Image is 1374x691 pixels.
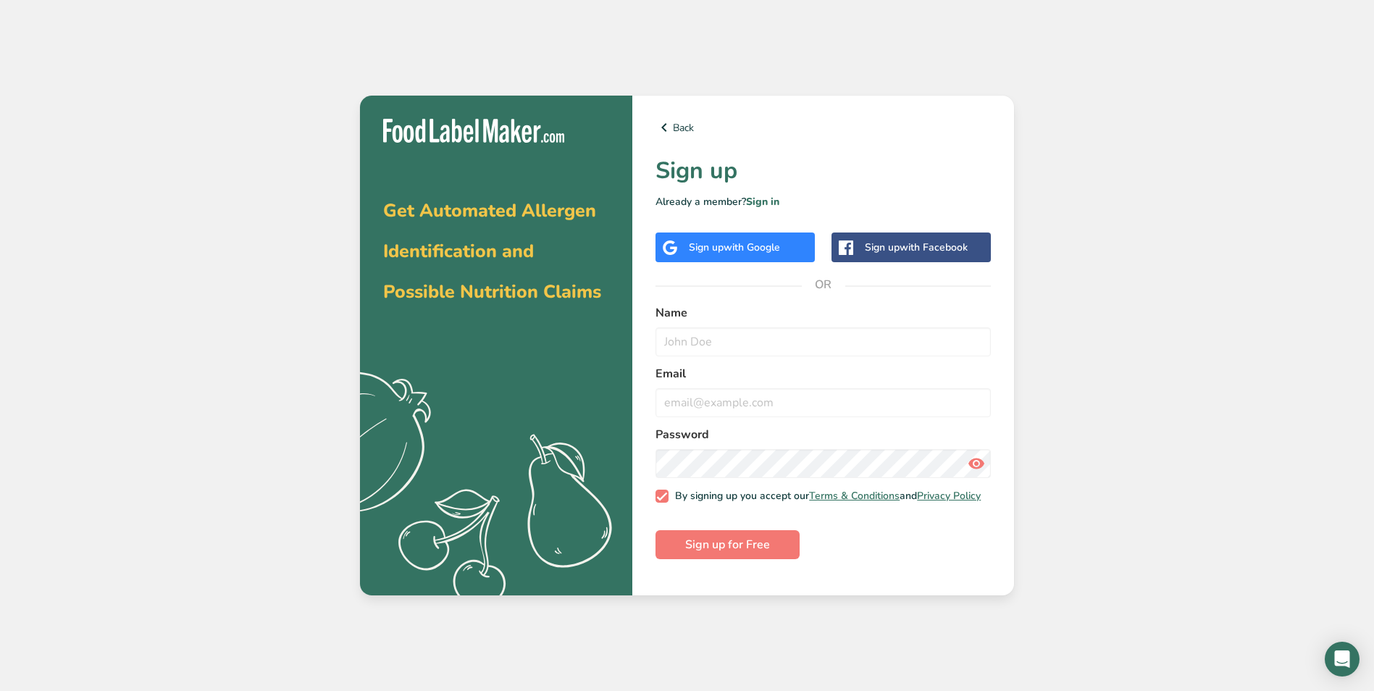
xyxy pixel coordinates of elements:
[655,327,991,356] input: John Doe
[724,240,780,254] span: with Google
[809,489,900,503] a: Terms & Conditions
[383,119,564,143] img: Food Label Maker
[669,490,981,503] span: By signing up you accept our and
[655,154,991,188] h1: Sign up
[865,240,968,255] div: Sign up
[655,304,991,322] label: Name
[1325,642,1360,677] div: Open Intercom Messenger
[689,240,780,255] div: Sign up
[900,240,968,254] span: with Facebook
[655,388,991,417] input: email@example.com
[655,119,991,136] a: Back
[802,263,845,306] span: OR
[655,365,991,382] label: Email
[655,530,800,559] button: Sign up for Free
[685,536,770,553] span: Sign up for Free
[746,195,779,209] a: Sign in
[917,489,981,503] a: Privacy Policy
[655,194,991,209] p: Already a member?
[383,198,601,304] span: Get Automated Allergen Identification and Possible Nutrition Claims
[655,426,991,443] label: Password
